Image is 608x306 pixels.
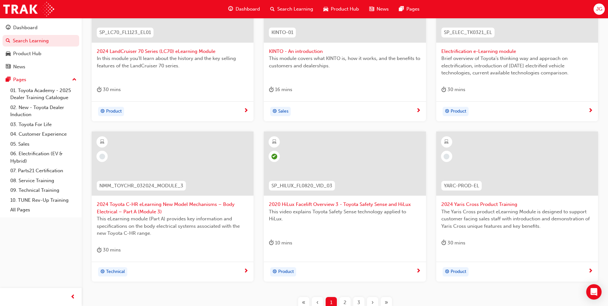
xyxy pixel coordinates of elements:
[394,3,425,16] a: pages-iconPages
[223,3,265,16] a: guage-iconDashboard
[444,29,492,36] span: SP_ELEC_TK0321_EL
[3,74,79,86] button: Pages
[269,86,292,94] div: 16 mins
[3,22,79,34] a: Dashboard
[6,51,11,57] span: car-icon
[272,268,277,276] span: target-icon
[331,5,359,13] span: Product Hub
[244,108,248,114] span: next-icon
[100,107,105,116] span: target-icon
[228,5,233,13] span: guage-icon
[99,182,183,190] span: NMM_TOYCHR_032024_MODULE_3
[6,38,10,44] span: search-icon
[271,154,277,159] span: learningRecordVerb_PASS-icon
[451,108,466,115] span: Product
[269,55,421,69] span: This module covers what KINTO is, how it works, and the benefits to customers and dealerships.
[8,185,79,195] a: 09. Technical Training
[444,154,449,159] span: learningRecordVerb_NONE-icon
[594,4,605,15] button: JG
[364,3,394,16] a: news-iconNews
[269,208,421,223] span: This video explains Toyota Safety Sense technology applied to HiLux.
[97,215,248,237] span: This eLearning module (Part A) provides key information and specifications on the body electrical...
[278,108,288,115] span: Sales
[444,182,479,190] span: YARC-PROD-EL
[264,132,426,282] a: SP_HILUX_FL0820_VID_032020 HiLux Facelift Overview 3 - Toyota Safety Sense and HiLuxThis video ex...
[8,129,79,139] a: 04. Customer Experience
[8,120,79,130] a: 03. Toyota For Life
[271,29,293,36] span: KINTO-01
[269,201,421,208] span: 2020 HiLux Facelift Overview 3 - Toyota Safety Sense and HiLux
[100,268,105,276] span: target-icon
[277,5,313,13] span: Search Learning
[441,239,465,247] div: 30 mins
[399,5,404,13] span: pages-icon
[271,182,332,190] span: SP_HILUX_FL0820_VID_03
[8,176,79,186] a: 08. Service Training
[406,5,420,13] span: Pages
[445,268,449,276] span: target-icon
[8,166,79,176] a: 07. Parts21 Certification
[586,284,602,300] div: Open Intercom Messenger
[588,268,593,274] span: next-icon
[441,86,446,94] span: duration-icon
[441,208,593,230] span: The Yaris Cross product eLearning Module is designed to support customer facing sales staff with ...
[97,246,121,254] div: 30 mins
[97,48,248,55] span: 2024 LandCruiser 70 Series (LC70) eLearning Module
[13,24,37,31] div: Dashboard
[441,48,593,55] span: Electrification e-Learning module
[265,3,318,16] a: search-iconSearch Learning
[269,239,292,247] div: 10 mins
[441,201,593,208] span: 2024 Yaris Cross Product Training
[318,3,364,16] a: car-iconProduct Hub
[100,138,104,146] span: learningResourceType_ELEARNING-icon
[71,293,75,301] span: prev-icon
[72,76,77,84] span: up-icon
[441,86,465,94] div: 30 mins
[8,86,79,103] a: 01. Toyota Academy - 2025 Dealer Training Catalogue
[3,48,79,60] a: Product Hub
[97,55,248,69] span: In this module you'll learn about the history and the key selling features of the LandCruiser 70 ...
[270,5,275,13] span: search-icon
[3,61,79,73] a: News
[13,76,26,83] div: Pages
[92,132,254,282] a: NMM_TOYCHR_032024_MODULE_32024 Toyota C-HR eLearning New Model Mechanisms – Body Electrical – Par...
[3,21,79,74] button: DashboardSearch LearningProduct HubNews
[269,86,274,94] span: duration-icon
[6,77,11,83] span: pages-icon
[244,268,248,274] span: next-icon
[269,239,274,247] span: duration-icon
[236,5,260,13] span: Dashboard
[8,139,79,149] a: 05. Sales
[445,107,449,116] span: target-icon
[13,63,25,71] div: News
[441,55,593,77] span: Brief overview of Toyota’s thinking way and approach on electrification, introduction of [DATE] e...
[272,107,277,116] span: target-icon
[97,201,248,215] span: 2024 Toyota C-HR eLearning New Model Mechanisms – Body Electrical – Part A (Module 3)
[106,268,125,276] span: Technical
[444,138,449,146] span: learningResourceType_ELEARNING-icon
[97,86,121,94] div: 30 mins
[377,5,389,13] span: News
[97,246,102,254] span: duration-icon
[272,138,277,146] span: learningResourceType_ELEARNING-icon
[3,2,54,16] img: Trak
[99,29,151,36] span: SP_LC70_FL1123_EL01
[99,154,105,159] span: learningRecordVerb_NONE-icon
[323,5,328,13] span: car-icon
[369,5,374,13] span: news-icon
[269,48,421,55] span: KINTO - An introduction
[596,5,602,13] span: JG
[6,64,11,70] span: news-icon
[416,268,421,274] span: next-icon
[97,86,102,94] span: duration-icon
[8,103,79,120] a: 02. New - Toyota Dealer Induction
[416,108,421,114] span: next-icon
[588,108,593,114] span: next-icon
[436,132,598,282] a: YARC-PROD-EL2024 Yaris Cross Product TrainingThe Yaris Cross product eLearning Module is designed...
[8,195,79,205] a: 10. TUNE Rev-Up Training
[441,239,446,247] span: duration-icon
[6,25,11,31] span: guage-icon
[451,268,466,276] span: Product
[8,205,79,215] a: All Pages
